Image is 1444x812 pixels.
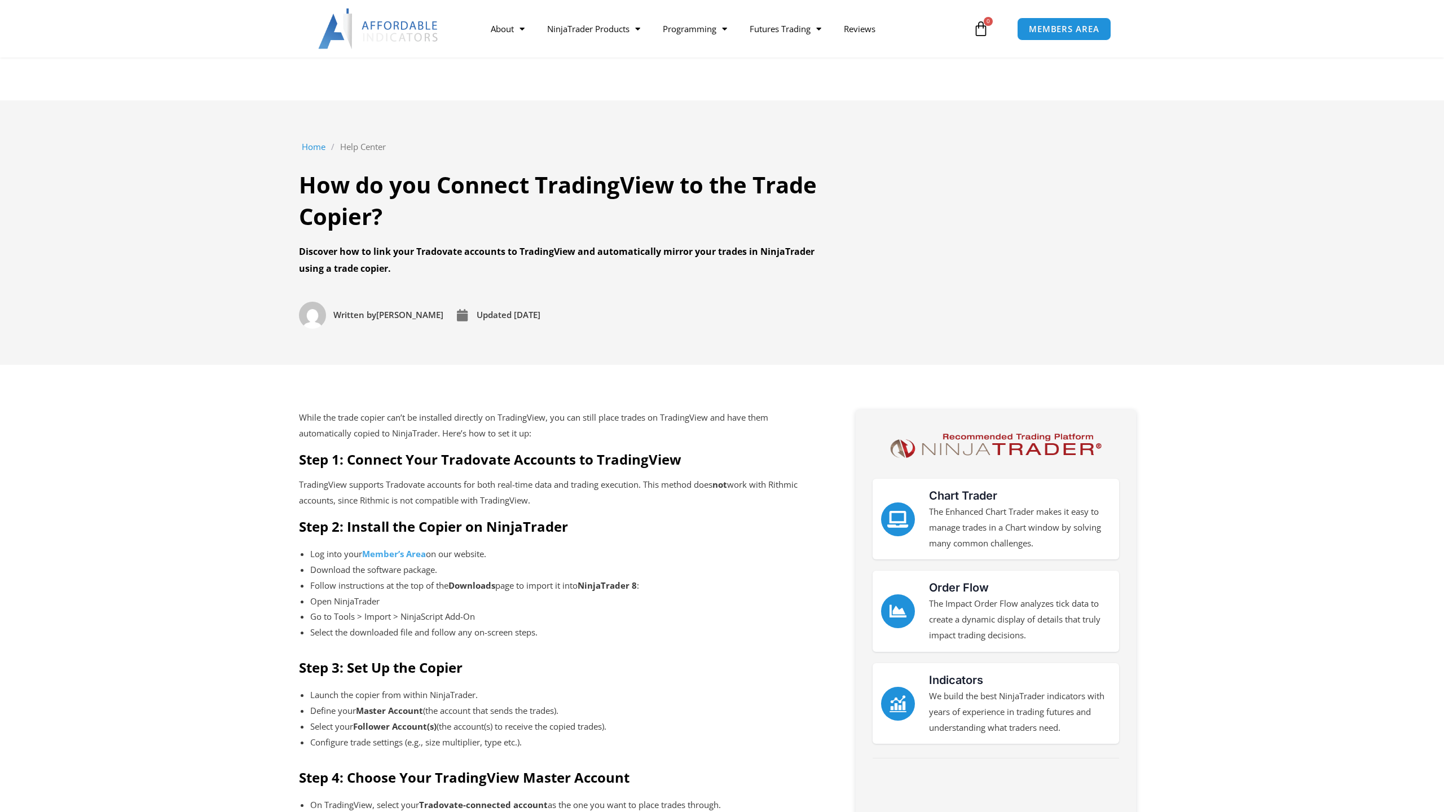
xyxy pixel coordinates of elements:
[310,687,805,703] li: Launch the copier from within NinjaTrader.
[448,580,495,591] strong: Downloads
[331,139,334,155] span: /
[1029,25,1099,33] span: MEMBERS AREA
[310,594,805,610] li: Open NinjaTrader
[929,596,1111,643] p: The Impact Order Flow analyzes tick data to create a dynamic display of details that truly impact...
[929,504,1111,551] p: The Enhanced Chart Trader makes it easy to manage trades in a Chart window by solving many common...
[479,16,536,42] a: About
[310,609,805,625] li: Go to Tools > Import > NinjaScript Add-On
[318,8,439,49] img: LogoAI | Affordable Indicators – NinjaTrader
[929,581,989,594] a: Order Flow
[984,17,993,26] span: 0
[299,410,816,442] p: While the trade copier can’t be installed directly on TradingView, you can still place trades on ...
[885,430,1107,462] img: NinjaTrader Logo | Affordable Indicators – NinjaTrader
[333,309,376,320] span: Written by
[881,687,915,721] a: Indicators
[1017,17,1111,41] a: MEMBERS AREA
[310,703,805,719] li: Define your (the account that sends the trades).
[310,625,805,641] li: Select the downloaded file and follow any on-screen steps.
[929,689,1111,736] p: We build the best NinjaTrader indicators with years of experience in trading futures and understa...
[310,719,805,735] li: Select your (the account(s) to receive the copied trades).
[738,16,833,42] a: Futures Trading
[536,16,651,42] a: NinjaTrader Products
[299,659,816,676] h2: Step 3: Set Up the Copier
[310,578,805,594] li: Follow instructions at the top of the page to import it into :
[310,546,805,562] li: Log into your on our website.
[362,548,426,559] a: Member’s Area
[340,139,386,155] a: Help Center
[299,169,818,232] h1: How do you Connect TradingView to the Trade Copier?
[881,594,915,628] a: Order Flow
[299,517,568,536] strong: Step 2: Install the Copier on NinjaTrader
[929,673,983,687] a: Indicators
[833,16,887,42] a: Reviews
[419,799,548,810] strong: Tradovate-connected account
[479,16,970,42] nav: Menu
[299,768,629,787] strong: Step 4: Choose Your TradingView Master Account
[929,489,997,502] a: Chart Trader
[302,139,325,155] a: Home
[299,302,326,329] img: Picture of David Koehler
[353,721,437,732] strong: Follower Account(s)
[299,244,818,277] div: Discover how to link your Tradovate accounts to TradingView and automatically mirror your trades ...
[881,502,915,536] a: Chart Trader
[578,580,637,591] strong: NinjaTrader 8
[514,309,540,320] time: [DATE]
[310,562,805,578] li: Download the software package.
[356,705,423,716] strong: Master Account
[331,307,443,323] span: [PERSON_NAME]
[477,309,512,320] span: Updated
[299,477,816,509] p: TradingView supports Tradovate accounts for both real-time data and trading execution. This metho...
[956,12,1006,45] a: 0
[299,450,681,469] strong: Step 1: Connect Your Tradovate Accounts to TradingView
[712,479,727,490] strong: not
[310,735,805,751] li: Configure trade settings (e.g., size multiplier, type etc.).
[651,16,738,42] a: Programming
